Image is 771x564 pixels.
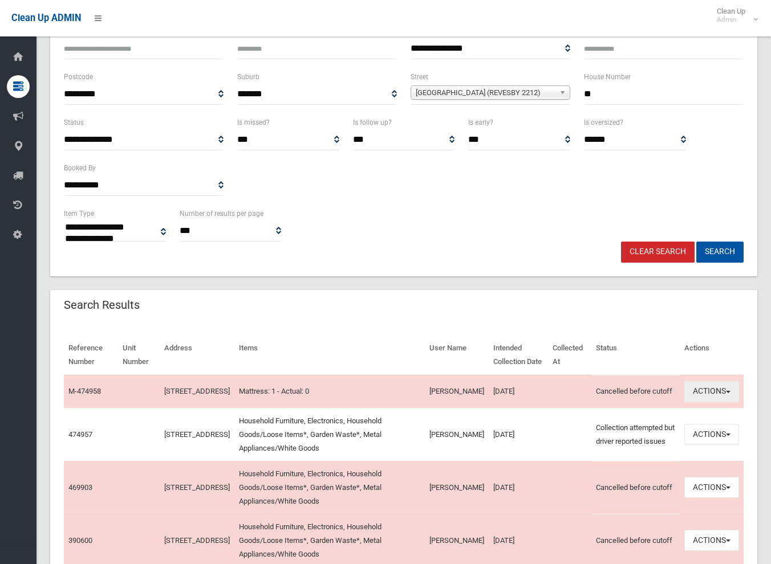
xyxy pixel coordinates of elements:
[164,536,230,545] a: [STREET_ADDRESS]
[489,375,549,408] td: [DATE]
[591,461,680,514] td: Cancelled before cutoff
[68,536,92,545] a: 390600
[118,336,159,375] th: Unit Number
[425,336,489,375] th: User Name
[68,483,92,492] a: 469903
[353,116,392,129] label: Is follow up?
[237,71,259,83] label: Suburb
[234,461,425,514] td: Household Furniture, Electronics, Household Goods/Loose Items*, Garden Waste*, Metal Appliances/W...
[684,424,739,445] button: Actions
[425,408,489,461] td: [PERSON_NAME]
[711,7,757,24] span: Clean Up
[425,461,489,514] td: [PERSON_NAME]
[416,86,555,100] span: [GEOGRAPHIC_DATA] (REVESBY 2212)
[11,13,81,23] span: Clean Up ADMIN
[584,116,623,129] label: Is oversized?
[680,336,744,375] th: Actions
[160,336,234,375] th: Address
[696,242,744,263] button: Search
[68,387,101,395] a: M-474958
[50,294,153,316] header: Search Results
[64,71,93,83] label: Postcode
[717,15,745,24] small: Admin
[64,162,96,174] label: Booked By
[548,336,591,375] th: Collected At
[164,387,230,395] a: [STREET_ADDRESS]
[237,116,270,129] label: Is missed?
[64,207,94,220] label: Item Type
[164,483,230,492] a: [STREET_ADDRESS]
[489,408,549,461] td: [DATE]
[64,116,84,129] label: Status
[684,530,739,551] button: Actions
[234,408,425,461] td: Household Furniture, Electronics, Household Goods/Loose Items*, Garden Waste*, Metal Appliances/W...
[621,242,695,263] a: Clear Search
[164,430,230,439] a: [STREET_ADDRESS]
[468,116,493,129] label: Is early?
[684,381,739,402] button: Actions
[489,461,549,514] td: [DATE]
[64,336,118,375] th: Reference Number
[684,477,739,498] button: Actions
[425,375,489,408] td: [PERSON_NAME]
[411,71,428,83] label: Street
[68,430,92,439] a: 474957
[489,336,549,375] th: Intended Collection Date
[584,71,631,83] label: House Number
[234,375,425,408] td: Mattress: 1 - Actual: 0
[591,336,680,375] th: Status
[180,207,263,220] label: Number of results per page
[234,336,425,375] th: Items
[591,375,680,408] td: Cancelled before cutoff
[591,408,680,461] td: Collection attempted but driver reported issues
